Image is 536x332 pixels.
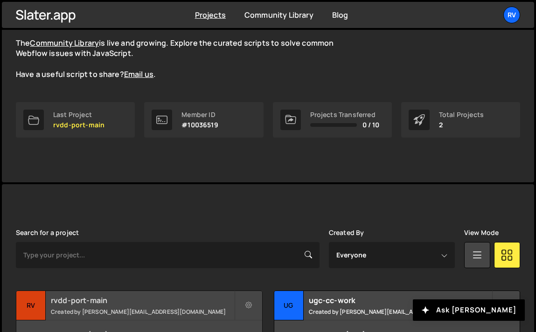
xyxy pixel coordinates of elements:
div: Member ID [181,111,218,118]
label: Created By [329,229,364,236]
a: Projects [195,10,226,20]
p: #10036519 [181,121,218,129]
div: Last Project [53,111,104,118]
a: Last Project rvdd-port-main [16,102,135,138]
button: Ask [PERSON_NAME] [413,299,525,321]
div: ug [274,291,304,320]
a: Community Library [244,10,313,20]
small: Created by [PERSON_NAME][EMAIL_ADDRESS][DOMAIN_NAME] [309,308,492,316]
span: 0 / 10 [362,121,380,129]
label: Search for a project [16,229,79,236]
div: rv [16,291,46,320]
h2: ugc-cc-work [309,295,492,305]
p: The is live and growing. Explore the curated scripts to solve common Webflow issues with JavaScri... [16,38,352,80]
div: Projects Transferred [310,111,380,118]
a: rv [503,7,520,23]
label: View Mode [464,229,499,236]
h2: rvdd-port-main [51,295,234,305]
a: Blog [332,10,348,20]
small: Created by [PERSON_NAME][EMAIL_ADDRESS][DOMAIN_NAME] [51,308,234,316]
p: 2 [439,121,484,129]
div: Total Projects [439,111,484,118]
a: Community Library [30,38,99,48]
p: rvdd-port-main [53,121,104,129]
a: Email us [124,69,153,79]
input: Type your project... [16,242,320,268]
